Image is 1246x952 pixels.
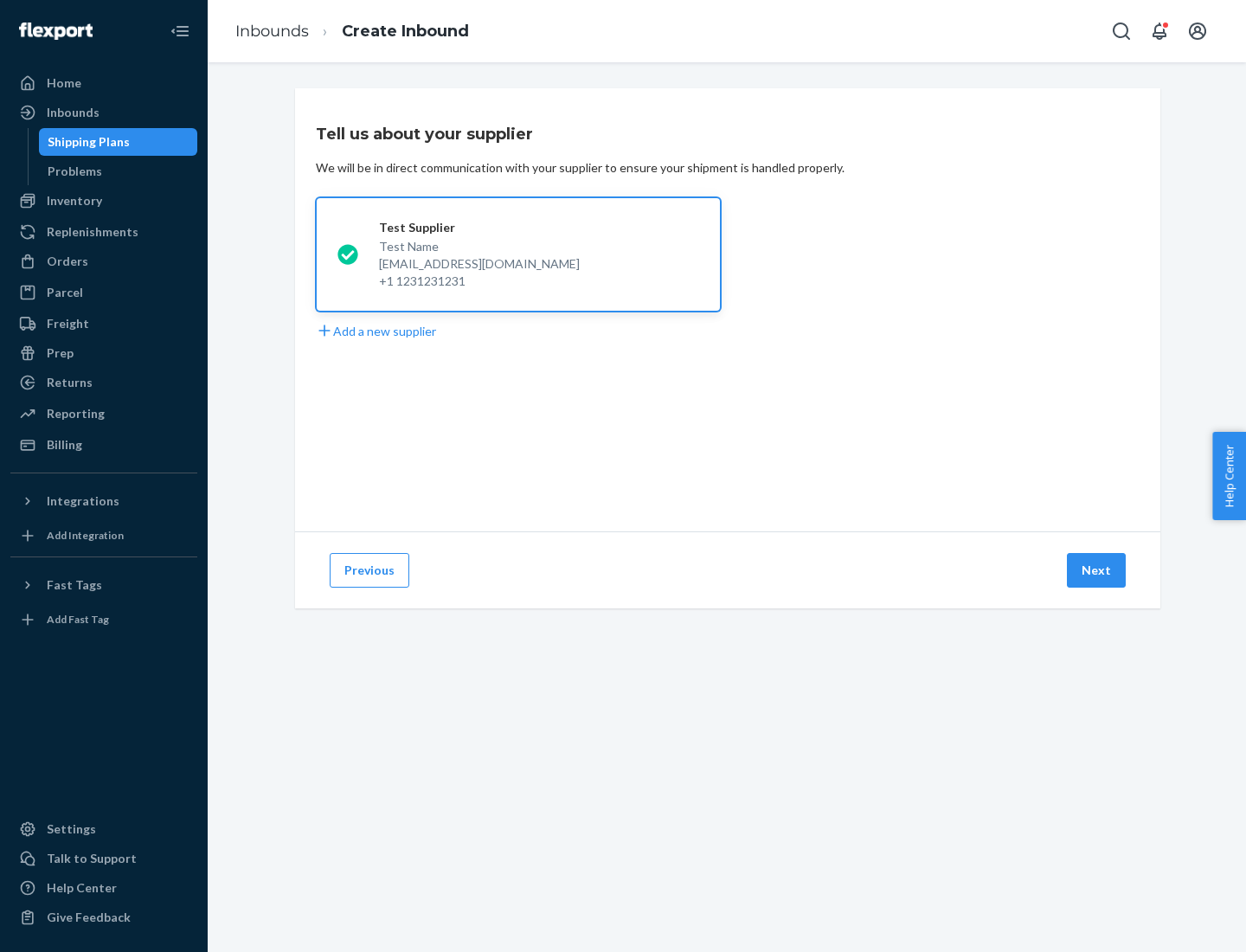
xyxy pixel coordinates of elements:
div: Inbounds [47,104,100,121]
div: Home [47,74,81,92]
div: We will be in direct communication with your supplier to ensure your shipment is handled properly. [316,159,845,177]
div: Parcel [47,284,83,301]
button: Integrations [10,487,197,515]
div: Problems [48,163,102,180]
div: Reporting [47,405,105,422]
div: Replenishments [47,223,138,241]
div: Talk to Support [47,850,137,867]
div: Add Integration [47,528,124,543]
button: Give Feedback [10,904,197,931]
a: Help Center [10,874,197,902]
div: Shipping Plans [48,133,130,151]
a: Add Integration [10,522,197,550]
button: Next [1067,553,1126,588]
div: Freight [47,315,89,332]
div: Integrations [47,492,119,510]
button: Open Search Box [1104,14,1139,48]
button: Add a new supplier [316,322,436,340]
button: Open notifications [1142,14,1177,48]
button: Fast Tags [10,571,197,599]
div: Prep [47,344,74,362]
a: Settings [10,815,197,843]
a: Orders [10,248,197,275]
a: Home [10,69,197,97]
a: Shipping Plans [39,128,198,156]
div: Billing [47,436,82,453]
a: Create Inbound [342,22,469,41]
a: Inbounds [235,22,309,41]
a: Problems [39,158,198,185]
div: Give Feedback [47,909,131,926]
button: Open account menu [1180,14,1215,48]
a: Billing [10,431,197,459]
img: Flexport logo [19,23,93,40]
div: Inventory [47,192,102,209]
a: Returns [10,369,197,396]
a: Reporting [10,400,197,428]
button: Help Center [1212,432,1246,520]
button: Close Navigation [163,14,197,48]
div: Returns [47,374,93,391]
div: Add Fast Tag [47,612,109,627]
button: Previous [330,553,409,588]
div: Orders [47,253,88,270]
a: Prep [10,339,197,367]
h3: Tell us about your supplier [316,123,533,145]
a: Replenishments [10,218,197,246]
a: Inventory [10,187,197,215]
a: Inbounds [10,99,197,126]
ol: breadcrumbs [222,6,483,57]
a: Add Fast Tag [10,606,197,634]
div: Settings [47,820,96,838]
a: Freight [10,310,197,338]
a: Talk to Support [10,845,197,872]
div: Help Center [47,879,117,897]
div: Fast Tags [47,576,102,594]
a: Parcel [10,279,197,306]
